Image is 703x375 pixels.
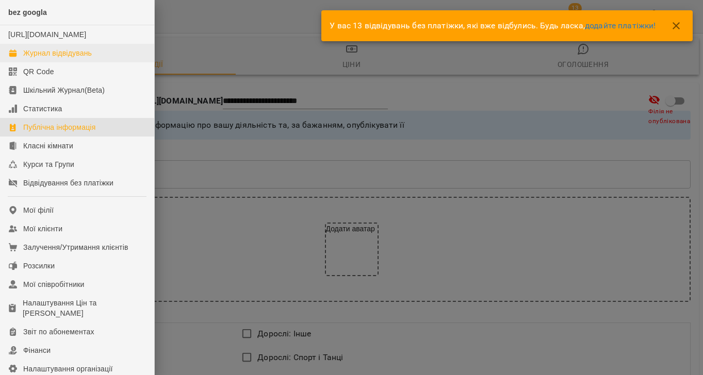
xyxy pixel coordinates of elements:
[23,327,94,337] div: Звіт по абонементах
[23,141,73,151] div: Класні кімнати
[8,8,47,16] span: bez googla
[23,159,74,169] div: Курси та Групи
[23,85,105,95] div: Шкільний Журнал(Beta)
[23,104,62,114] div: Статистика
[8,30,86,39] a: [URL][DOMAIN_NAME]
[23,279,85,289] div: Мої співробітники
[23,345,51,355] div: Фінанси
[23,205,54,215] div: Мої філії
[23,122,95,132] div: Публічна інформація
[23,48,92,58] div: Журнал відвідувань
[330,20,656,32] p: У вас 13 відвідувань без платіжки, які вже відбулись. Будь ласка,
[23,261,55,271] div: Розсилки
[23,298,146,318] div: Налаштування Цін та [PERSON_NAME]
[23,178,113,188] div: Відвідування без платіжки
[23,242,128,252] div: Залучення/Утримання клієнтів
[23,224,62,234] div: Мої клієнти
[23,364,113,374] div: Налаштування організації
[585,21,656,30] a: додайте платіжки!
[23,66,54,77] div: QR Code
